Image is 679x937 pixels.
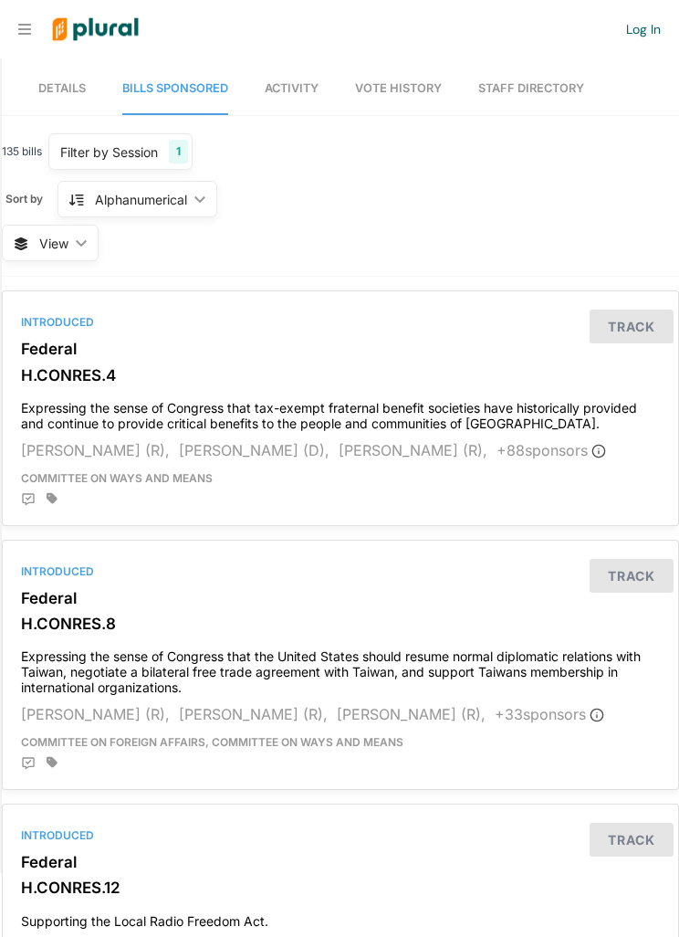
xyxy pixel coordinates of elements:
span: [PERSON_NAME] (R), [339,441,487,459]
h3: H.CONRES.8 [21,615,660,633]
span: [PERSON_NAME] (R), [337,705,486,723]
div: Alphanumerical [95,190,187,209]
h4: Expressing the sense of Congress that the United States should resume normal diplomatic relations... [21,640,660,695]
h4: Expressing the sense of Congress that tax-exempt fraternal benefit societies have historically pr... [21,392,660,432]
div: Add tags [47,492,57,505]
span: Sort by [5,191,57,207]
span: View [39,234,68,253]
div: Introduced [21,563,660,580]
a: Log In [626,21,661,37]
span: [PERSON_NAME] (D), [179,441,329,459]
a: Details [38,63,86,115]
div: Filter by Session [60,142,158,162]
a: Bills Sponsored [122,63,228,115]
span: [PERSON_NAME] (R), [179,705,328,723]
a: Activity [265,63,319,115]
span: [PERSON_NAME] (R), [21,705,170,723]
h3: H.CONRES.4 [21,366,660,384]
span: + 88 sponsor s [496,441,606,459]
h3: Federal [21,340,660,358]
span: Details [38,81,86,95]
h3: H.CONRES.12 [21,879,660,897]
span: Bills Sponsored [122,81,228,95]
h3: Federal [21,589,660,607]
div: 1 [169,140,188,163]
div: Add Position Statement [21,492,36,507]
button: Track [590,823,674,857]
span: [PERSON_NAME] (R), [21,441,170,459]
span: Committee on Ways and Means [21,471,213,485]
span: 135 bills [2,143,42,160]
div: Introduced [21,314,660,331]
span: Committee on Foreign Affairs, Committee on Ways and Means [21,735,403,749]
h4: Supporting the Local Radio Freedom Act. [21,905,660,930]
a: Vote History [355,63,442,115]
div: Introduced [21,827,660,844]
span: Vote History [355,81,442,95]
span: + 33 sponsor s [495,705,604,723]
img: Logo for Plural [38,1,152,58]
h3: Federal [21,853,660,871]
div: Add tags [47,756,57,769]
button: Track [590,310,674,343]
a: Staff Directory [478,63,584,115]
div: Add Position Statement [21,756,36,771]
button: Track [590,559,674,593]
span: Activity [265,81,319,95]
